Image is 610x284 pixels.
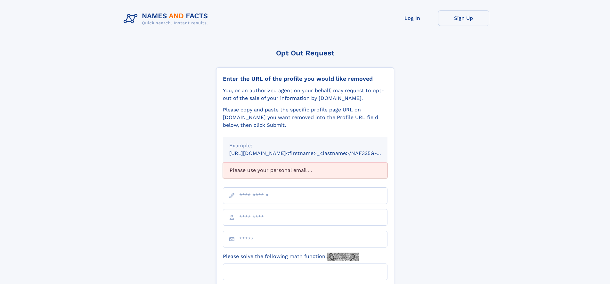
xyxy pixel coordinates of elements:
img: Logo Names and Facts [121,10,213,28]
div: Please copy and paste the specific profile page URL on [DOMAIN_NAME] you want removed into the Pr... [223,106,387,129]
div: Opt Out Request [216,49,394,57]
small: [URL][DOMAIN_NAME]<firstname>_<lastname>/NAF325G-xxxxxxxx [229,150,400,156]
a: Sign Up [438,10,489,26]
label: Please solve the following math function: [223,253,359,261]
div: Enter the URL of the profile you would like removed [223,75,387,82]
div: You, or an authorized agent on your behalf, may request to opt-out of the sale of your informatio... [223,87,387,102]
div: Example: [229,142,381,150]
a: Log In [387,10,438,26]
div: Please use your personal email ... [223,162,387,178]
